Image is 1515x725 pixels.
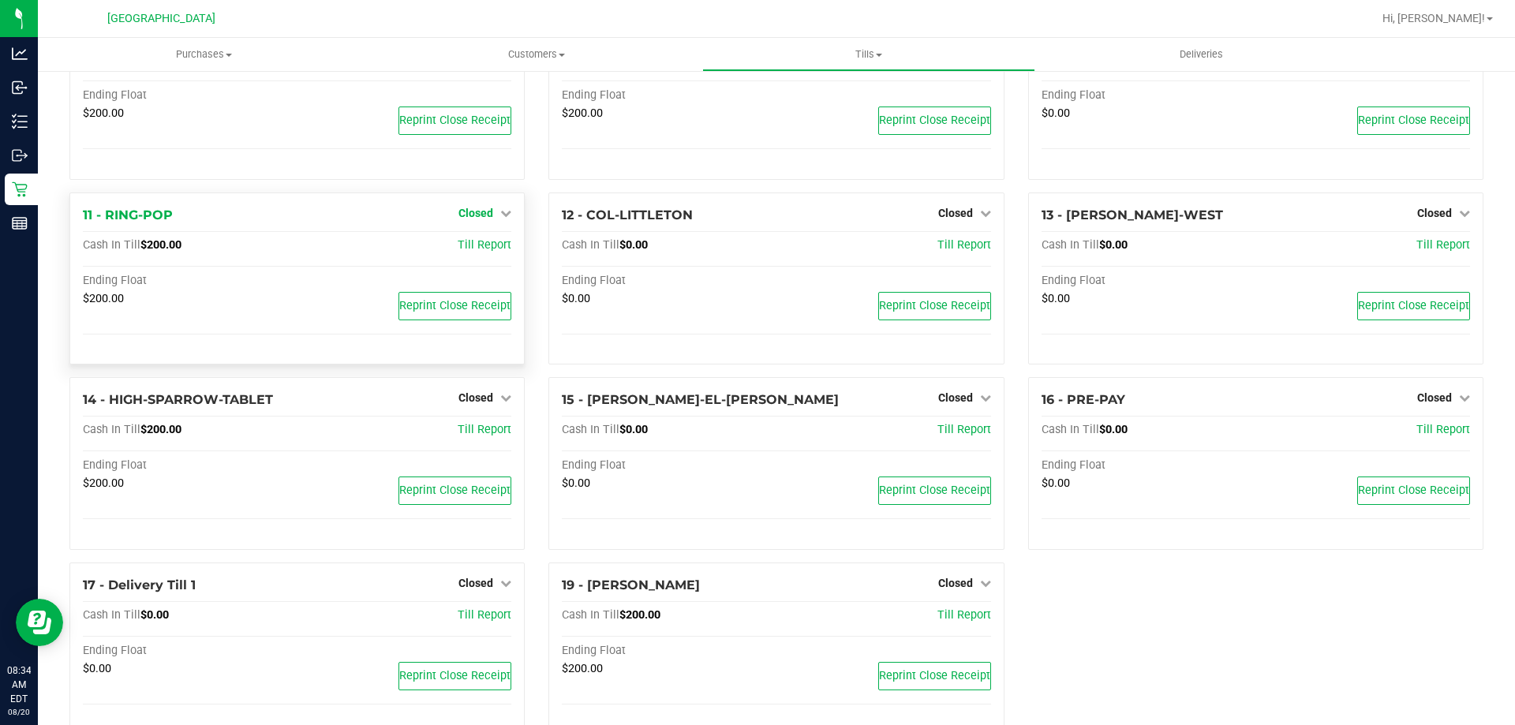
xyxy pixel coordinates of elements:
[458,608,511,622] a: Till Report
[1382,12,1485,24] span: Hi, [PERSON_NAME]!
[83,107,124,120] span: $200.00
[562,577,700,592] span: 19 - [PERSON_NAME]
[83,644,297,658] div: Ending Float
[1042,88,1256,103] div: Ending Float
[38,38,370,71] a: Purchases
[83,476,124,490] span: $200.00
[1042,392,1125,407] span: 16 - PRE-PAY
[562,423,619,436] span: Cash In Till
[562,644,776,658] div: Ending Float
[562,476,590,490] span: $0.00
[83,577,196,592] span: 17 - Delivery Till 1
[702,38,1034,71] a: Tills
[399,114,511,127] span: Reprint Close Receipt
[12,181,28,197] inline-svg: Retail
[562,207,693,222] span: 12 - COL-LITTLETON
[938,577,973,589] span: Closed
[12,215,28,231] inline-svg: Reports
[458,391,493,404] span: Closed
[1035,38,1367,71] a: Deliveries
[83,88,297,103] div: Ending Float
[458,423,511,436] a: Till Report
[399,669,511,682] span: Reprint Close Receipt
[562,292,590,305] span: $0.00
[938,391,973,404] span: Closed
[878,476,991,505] button: Reprint Close Receipt
[370,38,702,71] a: Customers
[878,662,991,690] button: Reprint Close Receipt
[1417,391,1452,404] span: Closed
[938,207,973,219] span: Closed
[458,207,493,219] span: Closed
[1357,292,1470,320] button: Reprint Close Receipt
[83,662,111,675] span: $0.00
[371,47,701,62] span: Customers
[562,238,619,252] span: Cash In Till
[937,608,991,622] a: Till Report
[1358,299,1469,312] span: Reprint Close Receipt
[937,238,991,252] a: Till Report
[1099,238,1128,252] span: $0.00
[16,599,63,646] iframe: Resource center
[619,608,660,622] span: $200.00
[1416,423,1470,436] a: Till Report
[1416,238,1470,252] a: Till Report
[83,608,140,622] span: Cash In Till
[83,238,140,252] span: Cash In Till
[878,292,991,320] button: Reprint Close Receipt
[619,238,648,252] span: $0.00
[619,423,648,436] span: $0.00
[562,458,776,473] div: Ending Float
[1158,47,1244,62] span: Deliveries
[879,299,990,312] span: Reprint Close Receipt
[83,274,297,288] div: Ending Float
[1099,423,1128,436] span: $0.00
[83,207,173,222] span: 11 - RING-POP
[38,47,370,62] span: Purchases
[458,238,511,252] a: Till Report
[398,107,511,135] button: Reprint Close Receipt
[12,114,28,129] inline-svg: Inventory
[1358,484,1469,497] span: Reprint Close Receipt
[1357,476,1470,505] button: Reprint Close Receipt
[562,662,603,675] span: $200.00
[7,706,31,718] p: 08/20
[458,577,493,589] span: Closed
[879,669,990,682] span: Reprint Close Receipt
[83,392,273,407] span: 14 - HIGH-SPARROW-TABLET
[398,476,511,505] button: Reprint Close Receipt
[398,662,511,690] button: Reprint Close Receipt
[12,148,28,163] inline-svg: Outbound
[562,88,776,103] div: Ending Float
[562,107,603,120] span: $200.00
[879,484,990,497] span: Reprint Close Receipt
[1357,107,1470,135] button: Reprint Close Receipt
[1042,207,1223,222] span: 13 - [PERSON_NAME]-WEST
[83,458,297,473] div: Ending Float
[703,47,1034,62] span: Tills
[1358,114,1469,127] span: Reprint Close Receipt
[1042,238,1099,252] span: Cash In Till
[1417,207,1452,219] span: Closed
[12,46,28,62] inline-svg: Analytics
[140,608,169,622] span: $0.00
[398,292,511,320] button: Reprint Close Receipt
[1042,458,1256,473] div: Ending Float
[937,423,991,436] a: Till Report
[12,80,28,95] inline-svg: Inbound
[7,663,31,706] p: 08:34 AM EDT
[399,484,511,497] span: Reprint Close Receipt
[562,608,619,622] span: Cash In Till
[140,238,181,252] span: $200.00
[1042,107,1070,120] span: $0.00
[562,274,776,288] div: Ending Float
[1042,274,1256,288] div: Ending Float
[399,299,511,312] span: Reprint Close Receipt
